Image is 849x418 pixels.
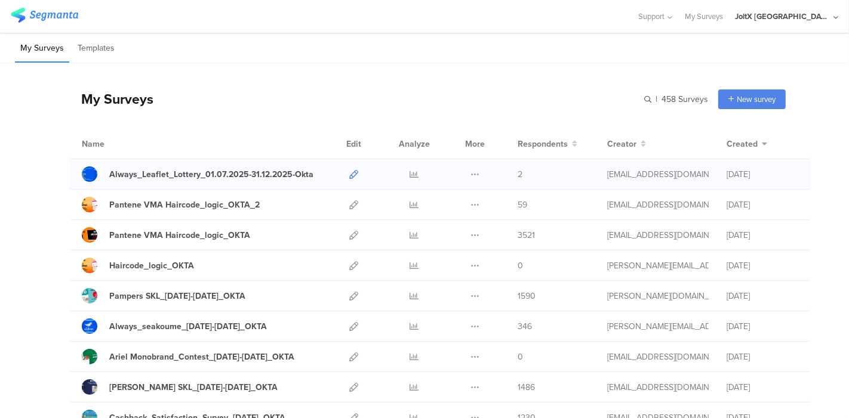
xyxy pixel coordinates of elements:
a: Pantene VMA Haircode_logic_OKTA [82,227,250,243]
span: 346 [518,320,532,333]
a: [PERSON_NAME] SKL_[DATE]-[DATE]_OKTA [82,379,278,395]
div: arvanitis.a@pg.com [607,320,709,333]
div: baroutis.db@pg.com [607,351,709,363]
div: Gillette SKL_24April25-07May25_OKTA [109,381,278,394]
div: skora.es@pg.com [607,290,709,302]
span: 3521 [518,229,535,241]
button: Creator [607,138,646,150]
div: [DATE] [727,168,798,181]
li: Templates [72,35,120,63]
span: Respondents [518,138,568,150]
div: Haircode_logic_OKTA [109,259,194,272]
div: Always_seakoume_03May25-30June25_OKTA [109,320,267,333]
span: Support [639,11,665,22]
span: | [654,93,659,106]
div: My Surveys [69,89,153,109]
div: Name [82,138,153,150]
div: [DATE] [727,259,798,272]
div: baroutis.db@pg.com [607,381,709,394]
div: [DATE] [727,199,798,211]
div: [DATE] [727,351,798,363]
a: Always_seakoume_[DATE]-[DATE]_OKTA [82,318,267,334]
div: [DATE] [727,290,798,302]
div: baroutis.db@pg.com [607,229,709,241]
div: baroutis.db@pg.com [607,199,709,211]
span: 2 [518,168,522,181]
a: Pampers SKL_[DATE]-[DATE]_OKTA [82,288,245,304]
div: [DATE] [727,381,798,394]
img: segmanta logo [11,8,78,23]
span: New survey [737,94,776,105]
span: 458 Surveys [662,93,708,106]
div: arvanitis.a@pg.com [607,259,709,272]
span: 0 [518,351,523,363]
div: Always_Leaflet_Lottery_01.07.2025-31.12.2025-Okta [109,168,313,181]
div: JoltX [GEOGRAPHIC_DATA] [735,11,830,22]
div: Analyze [396,129,432,159]
button: Created [727,138,767,150]
a: Pantene VMA Haircode_logic_OKTA_2 [82,197,260,212]
a: Haircode_logic_OKTA [82,258,194,273]
div: [DATE] [727,229,798,241]
div: Edit [341,129,367,159]
span: 0 [518,259,523,272]
div: Ariel Monobrand_Contest_01May25-31May25_OKTA [109,351,294,363]
span: Created [727,138,758,150]
span: 1590 [518,290,536,302]
div: Pantene VMA Haircode_logic_OKTA [109,229,250,241]
span: 1486 [518,381,535,394]
a: Ariel Monobrand_Contest_[DATE]-[DATE]_OKTA [82,349,294,364]
div: Pampers SKL_8May25-21May25_OKTA [109,290,245,302]
li: My Surveys [15,35,69,63]
a: Always_Leaflet_Lottery_01.07.2025-31.12.2025-Okta [82,166,313,182]
div: Pantene VMA Haircode_logic_OKTA_2 [109,199,260,211]
div: [DATE] [727,320,798,333]
span: 59 [518,199,527,211]
div: More [462,129,488,159]
div: betbeder.mb@pg.com [607,168,709,181]
button: Respondents [518,138,577,150]
span: Creator [607,138,636,150]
